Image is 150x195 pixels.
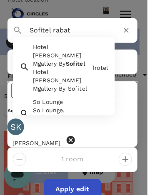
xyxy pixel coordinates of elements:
span: Hotel [PERSON_NAME] Mgallery By [35,44,84,67]
button: Clear [123,25,135,36]
input: Search for a user [14,84,26,98]
input: Search cities, hotels, work locations [15,24,111,37]
span: Sofitel [68,60,87,67]
div: hotel [96,64,111,72]
div: Hotel [PERSON_NAME] Mgallery By Sofitel [35,68,92,93]
div: SK[PERSON_NAME] [10,118,78,147]
div: SK [10,118,27,135]
button: Close [134,30,135,31]
button: Open [135,89,137,91]
span: [PERSON_NAME] [10,140,68,146]
button: decrease [121,153,135,166]
input: Add rooms [35,153,115,166]
span: So Lounge [35,99,65,105]
div: So Lounge, [GEOGRAPHIC_DATA], [GEOGRAPHIC_DATA] [35,106,110,131]
div: Added traveller [10,107,140,115]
